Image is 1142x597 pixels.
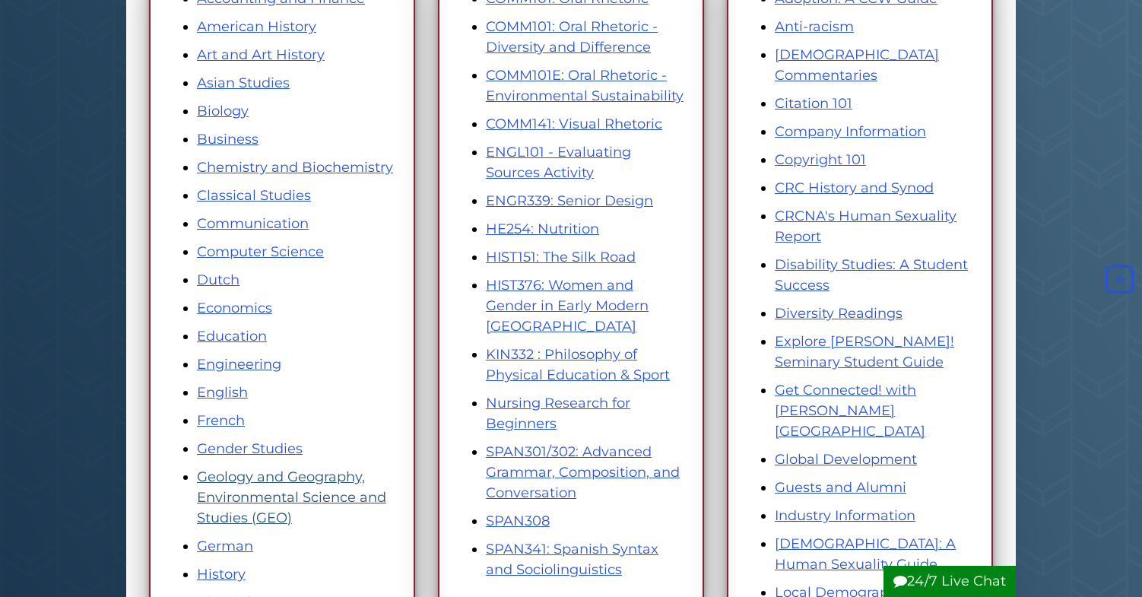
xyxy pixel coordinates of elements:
a: Chemistry and Biochemistry [197,159,393,176]
a: Industry Information [775,507,915,524]
a: Education [197,328,267,345]
a: Get Connected! with [PERSON_NAME][GEOGRAPHIC_DATA] [775,382,925,440]
a: Disability Studies: A Student Success [775,256,968,294]
a: KIN332 : Philosophy of Physical Education & Sport [486,346,670,383]
a: Biology [197,103,249,119]
a: German [197,538,253,554]
a: Anti-racism [775,18,854,35]
a: Engineering [197,356,281,373]
a: SPAN301/302: Advanced Grammar, Composition, and Conversation [486,443,680,501]
a: Classical Studies [197,187,311,204]
a: HIST151: The Silk Road [486,249,636,265]
a: SPAN341: Spanish Syntax and Sociolinguistics [486,541,658,578]
a: English [197,384,248,401]
a: Gender Studies [197,440,303,457]
a: ENGR339: Senior Design [486,192,653,209]
a: French [197,412,245,429]
a: Economics [197,300,272,316]
a: Back to Top [1102,271,1138,287]
a: Global Development [775,451,917,468]
a: Geology and Geography, Environmental Science and Studies (GEO) [197,468,386,526]
a: Business [197,131,259,148]
a: CRCNA's Human Sexuality Report [775,208,956,245]
a: HE254: Nutrition [486,221,599,237]
a: Computer Science [197,243,324,260]
a: History [197,566,246,583]
a: Asian Studies [197,75,290,91]
a: Communication [197,215,309,232]
a: HIST376: Women and Gender in Early Modern [GEOGRAPHIC_DATA] [486,277,649,335]
a: American History [197,18,316,35]
a: Art and Art History [197,46,325,63]
a: Dutch [197,272,240,288]
a: [DEMOGRAPHIC_DATA]: A Human Sexuality Guide [775,535,956,573]
a: CRC History and Synod [775,179,934,196]
a: SPAN308 [486,513,550,529]
a: Nursing Research for Beginners [486,395,630,432]
a: Guests and Alumni [775,479,906,496]
a: Copyright 101 [775,151,866,168]
a: ENGL101 - Evaluating Sources Activity [486,144,631,181]
a: COMM141: Visual Rhetoric [486,116,662,132]
a: [DEMOGRAPHIC_DATA] Commentaries [775,46,939,84]
a: COMM101E: Oral Rhetoric - Environmental Sustainability [486,67,684,104]
a: COMM101: Oral Rhetoric - Diversity and Difference [486,18,658,56]
a: Diversity Readings [775,305,902,322]
button: 24/7 Live Chat [883,566,1016,597]
a: Explore [PERSON_NAME]! Seminary Student Guide [775,333,954,370]
a: Company Information [775,123,926,140]
a: Citation 101 [775,95,852,112]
